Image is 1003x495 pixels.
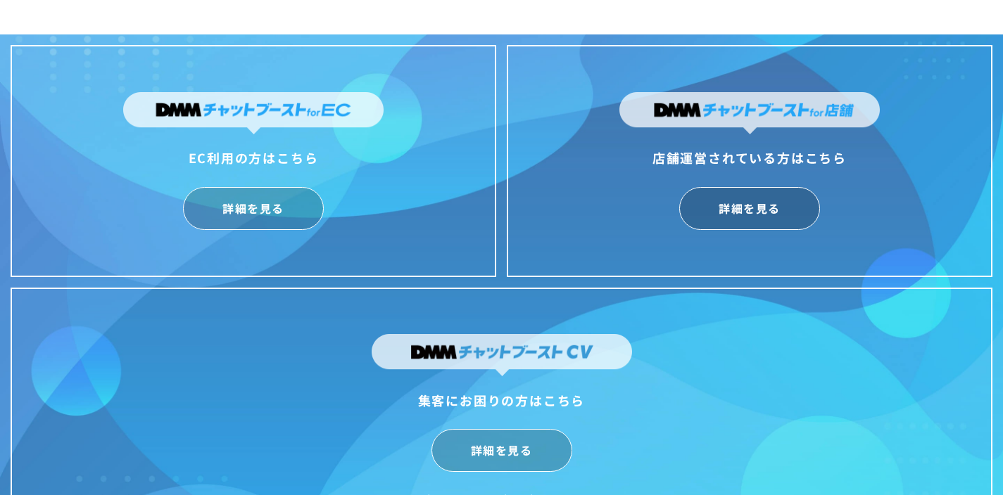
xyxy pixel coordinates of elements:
[123,92,384,134] img: DMMチャットブーストforEC
[372,389,632,411] div: 集客にお困りの方はこちら
[372,334,632,376] img: DMMチャットブーストCV
[679,187,820,230] a: 詳細を見る
[619,92,880,134] img: DMMチャットブーストfor店舗
[123,146,384,169] div: EC利用の方はこちら
[619,146,880,169] div: 店舗運営されている方はこちら
[431,429,572,472] a: 詳細を見る
[183,187,324,230] a: 詳細を見る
